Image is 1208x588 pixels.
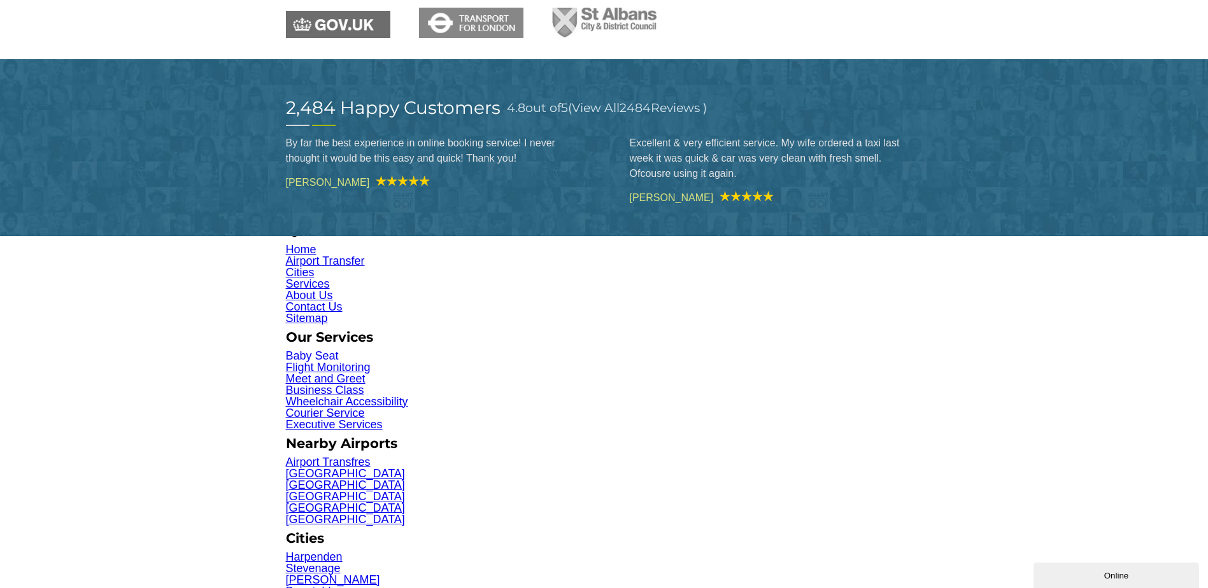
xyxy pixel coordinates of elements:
[286,407,365,419] a: Courier Service
[286,479,405,491] a: [GEOGRAPHIC_DATA]
[561,101,568,115] span: 5
[630,191,923,203] cite: [PERSON_NAME]
[620,101,651,115] span: 2484
[286,384,364,396] a: Business Class
[286,243,316,256] a: Home
[507,99,707,117] h3: out of (View All Reviews )
[286,255,365,267] a: Airport Transfer
[286,99,501,116] h2: 2,484 Happy Customers
[286,562,341,575] a: Stevenage
[286,372,366,385] a: Meet and Greet
[286,277,330,290] a: Services
[713,191,774,201] img: A1 Taxis Review
[286,490,405,503] a: [GEOGRAPHIC_DATA]
[286,395,408,408] a: Wheelchair Accessibility
[507,101,525,115] span: 4.8
[286,437,923,450] h3: Nearby Airports
[286,330,923,344] h3: Our Services
[630,126,923,191] blockquote: Excellent & very efficient service. My wife ordered a taxi last week it was quick & car was very ...
[286,312,328,325] a: Sitemap
[286,513,405,526] a: [GEOGRAPHIC_DATA]
[286,550,343,563] a: Harpenden
[286,418,383,431] a: Executive Services
[552,8,657,38] img: St Albans GOV Uk
[286,300,343,313] a: Contact Us
[1034,560,1202,588] iframe: chat widget
[419,8,523,38] img: Transport for London
[286,11,390,39] img: Child car seats: GOV UK law
[286,573,380,586] a: [PERSON_NAME]
[286,126,579,176] blockquote: By far the best experience in online booking service! I never thought it would be this easy and q...
[286,266,315,279] a: Cities
[286,361,371,374] a: Flight Monitoring
[286,501,405,514] a: [GEOGRAPHIC_DATA]
[286,531,923,545] h3: Cities
[286,176,579,188] cite: [PERSON_NAME]
[286,349,339,362] a: Baby Seat
[286,467,405,480] a: [GEOGRAPHIC_DATA]
[369,176,430,186] img: A1 Taxis Review
[286,456,371,468] a: Airport Transfres
[286,223,923,237] h3: Quick Links
[286,289,333,302] a: About Us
